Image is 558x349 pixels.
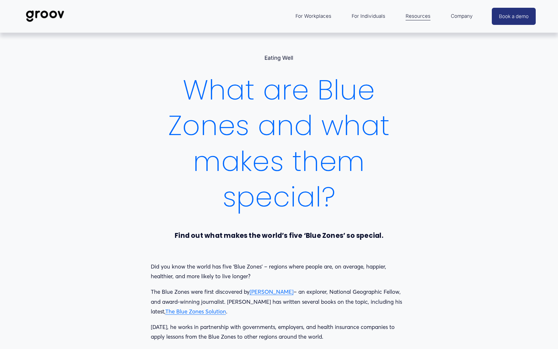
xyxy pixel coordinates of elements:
h1: What are Blue Zones and what makes them special? [151,72,408,215]
span: For Workplaces [295,12,331,21]
a: The Blue Zones Solution [165,308,226,315]
a: folder dropdown [448,8,476,24]
a: [PERSON_NAME] [250,288,294,295]
a: folder dropdown [402,8,434,24]
span: Company [451,12,473,21]
a: Eating Well [264,55,293,61]
span: Resources [406,12,430,21]
strong: Find out what makes the world’s five ‘Blue Zones’ so special. [175,231,383,240]
p: [DATE], he works in partnership with governments, employers, and health insurance companies to ap... [151,322,408,342]
a: folder dropdown [292,8,335,24]
p: Did you know the world has five ‘Blue Zones’ – regions where people are, on average, happier, hea... [151,262,408,281]
a: For Individuals [348,8,388,24]
img: Groov | Workplace Science Platform | Unlock Performance | Drive Results [22,5,68,27]
p: The Blue Zones were first discovered by – an explorer, National Geographic Fellow, and award-winn... [151,287,408,317]
a: Book a demo [492,8,536,25]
